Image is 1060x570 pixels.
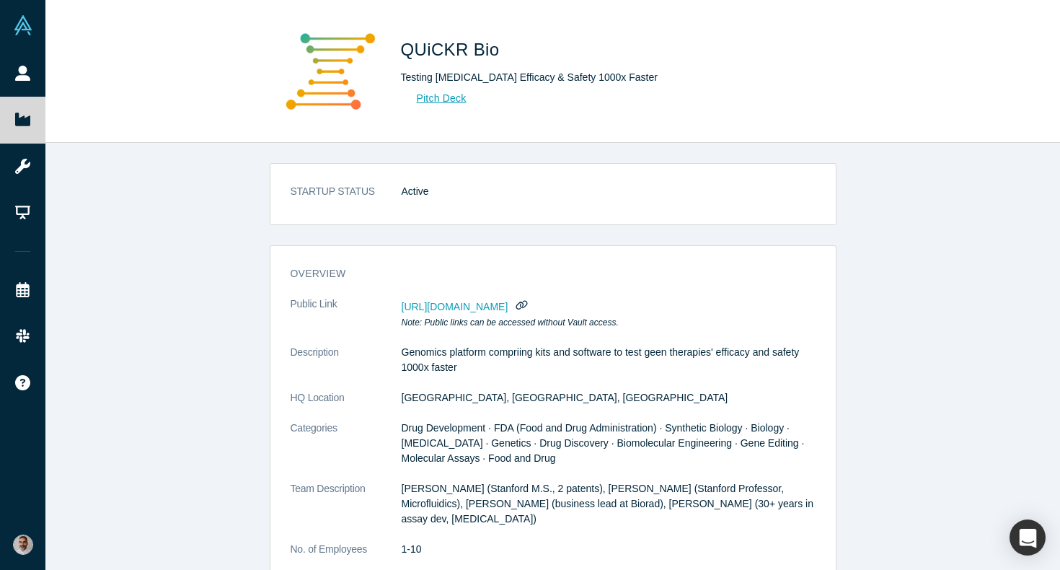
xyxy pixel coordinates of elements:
[13,15,33,35] img: Alchemist Vault Logo
[402,184,816,199] dd: Active
[402,317,619,328] em: Note: Public links can be accessed without Vault access.
[402,345,816,375] p: Genomics platform compriing kits and software to test geen therapies' efficacy and safety 1000x f...
[402,301,508,312] span: [URL][DOMAIN_NAME]
[291,345,402,390] dt: Description
[401,40,505,59] span: QUiCKR Bio
[291,297,337,312] span: Public Link
[402,542,816,557] dd: 1-10
[291,421,402,481] dt: Categories
[402,390,816,405] dd: [GEOGRAPHIC_DATA], [GEOGRAPHIC_DATA], [GEOGRAPHIC_DATA]
[402,422,805,464] span: Drug Development · FDA (Food and Drug Administration) · Synthetic Biology · Biology · [MEDICAL_DA...
[291,266,795,281] h3: overview
[401,90,467,107] a: Pitch Deck
[291,481,402,542] dt: Team Description
[280,21,381,122] img: QUiCKR Bio's Logo
[291,184,402,214] dt: STARTUP STATUS
[401,70,805,85] div: Testing [MEDICAL_DATA] Efficacy & Safety 1000x Faster
[13,535,33,555] img: Gotam Bhardwaj's Account
[402,481,816,527] p: [PERSON_NAME] (Stanford M.S., 2 patents), [PERSON_NAME] (Stanford Professor, Microfluidics), [PER...
[291,390,402,421] dt: HQ Location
